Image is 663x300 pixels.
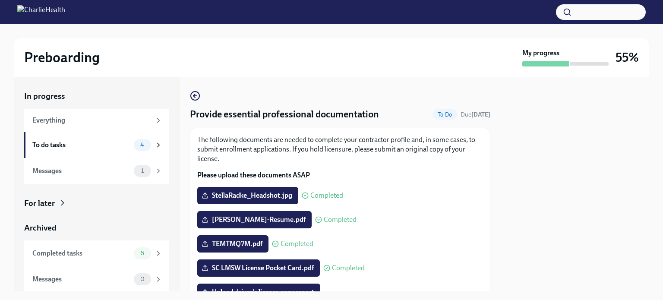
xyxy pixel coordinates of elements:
img: CharlieHealth [17,5,65,19]
span: 1 [136,167,149,174]
span: Due [461,111,490,118]
h2: Preboarding [24,49,100,66]
span: Completed [310,192,343,199]
span: TEMTMQ7M.pdf [203,240,262,248]
a: Archived [24,222,169,234]
div: Messages [32,275,130,284]
span: October 6th, 2025 09:00 [461,111,490,119]
label: StellaRadke_Headshot.jpg [197,187,298,204]
div: Completed tasks [32,249,130,258]
p: The following documents are needed to complete your contractor profile and, in some cases, to sub... [197,135,483,164]
a: Messages1 [24,158,169,184]
label: SC LMSW License Pocket Card.pdf [197,259,320,277]
strong: Please upload these documents ASAP [197,171,310,179]
div: For later [24,198,55,209]
label: [PERSON_NAME]-Resume.pdf [197,211,312,228]
span: Completed [281,240,313,247]
a: In progress [24,91,169,102]
strong: My progress [522,48,559,58]
div: Messages [32,166,130,176]
h4: Provide essential professional documentation [190,108,379,121]
label: TEMTMQ7M.pdf [197,235,268,253]
h3: 55% [616,50,639,65]
span: StellaRadke_Headshot.jpg [203,191,292,200]
span: To Do [433,111,457,118]
a: For later [24,198,169,209]
span: Completed [324,216,357,223]
a: Completed tasks6 [24,240,169,266]
div: To do tasks [32,140,130,150]
strong: [DATE] [471,111,490,118]
span: [PERSON_NAME]-Resume.pdf [203,215,306,224]
div: Everything [32,116,151,125]
span: Completed [332,265,365,272]
a: Everything [24,109,169,132]
span: 0 [135,276,150,282]
span: 6 [135,250,149,256]
span: Upload driver's license or passport [203,288,314,297]
a: To do tasks4 [24,132,169,158]
span: SC LMSW License Pocket Card.pdf [203,264,314,272]
a: Messages0 [24,266,169,292]
span: 4 [135,142,149,148]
